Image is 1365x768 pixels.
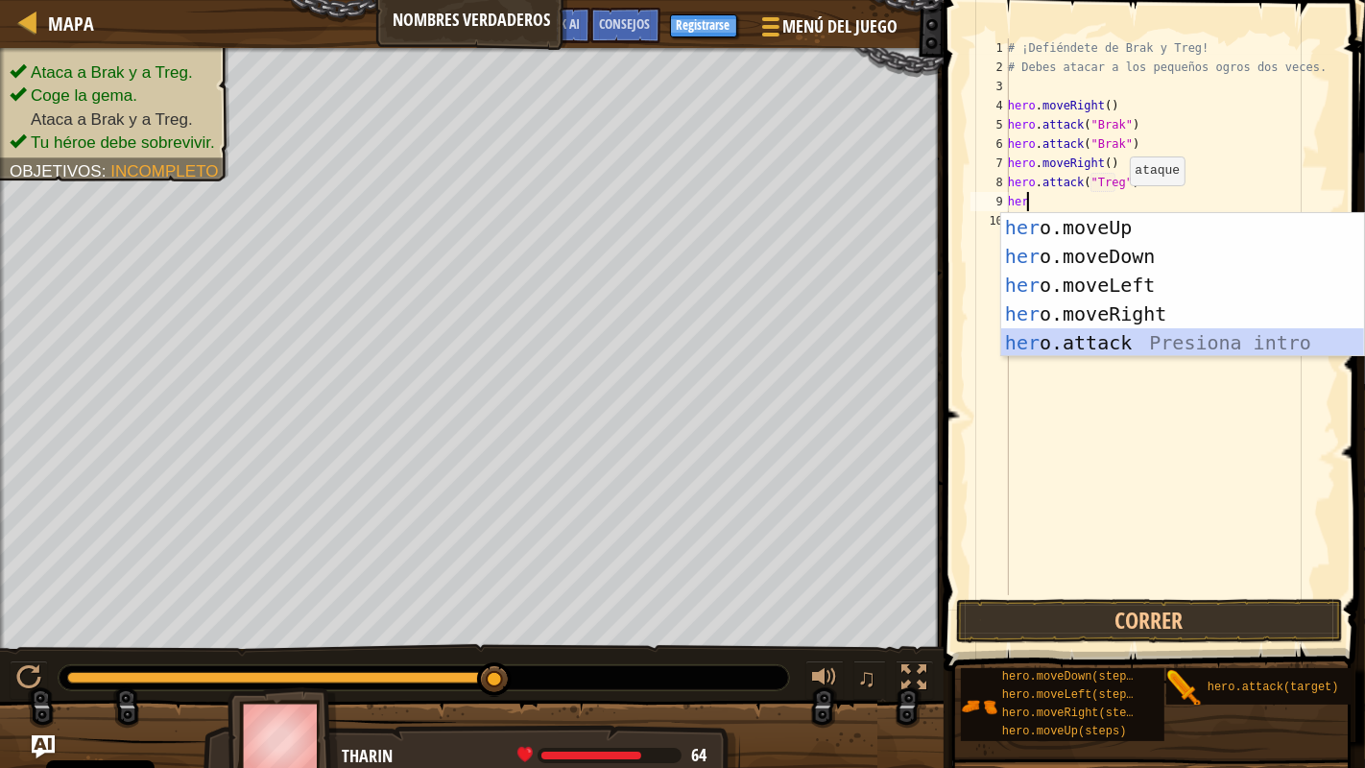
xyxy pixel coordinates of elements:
span: Ask AI [548,14,581,33]
span: Ataca a Brak y a Treg. [31,63,193,82]
button: Ask AI [539,8,590,43]
li: Coge la gema. [10,84,215,108]
div: 8 [970,173,1009,192]
div: 2 [970,58,1009,77]
span: Menú del Juego [783,14,898,39]
span: ♫ [857,663,876,692]
span: Incompleto [110,162,218,180]
span: Tu héroe debe sobrevivir. [31,133,215,152]
button: Alterna pantalla completa. [896,660,934,700]
div: 7 [970,154,1009,173]
button: Ask AI [32,735,55,758]
span: Consejos [600,14,651,33]
span: hero.moveUp(steps) [1002,725,1127,738]
span: hero.moveLeft(steps) [1002,688,1140,702]
span: 64 [691,743,706,767]
div: 9 [970,192,1009,211]
button: Registrarse [670,14,737,37]
li: Tu héroe debe sobrevivir. [10,132,215,155]
img: portrait.png [961,688,997,725]
button: Menú del Juego [747,8,910,53]
span: Objetivos [10,162,102,180]
div: 3 [970,77,1009,96]
li: Ataca a Brak y a Treg. [10,61,215,84]
div: health: 64 / 88 [517,747,706,764]
div: 10 [970,211,1009,230]
button: Ctrl + P: Pause [10,660,48,700]
span: Mapa [48,11,94,36]
div: 6 [970,134,1009,154]
div: 1 [970,38,1009,58]
span: Coge la gema. [31,86,137,105]
span: : [102,162,111,180]
span: Ataca a Brak y a Treg. [31,110,193,129]
img: portrait.png [1166,670,1203,707]
span: hero.moveDown(steps) [1002,670,1140,684]
span: hero.moveRight(steps) [1002,707,1147,720]
span: hero.attack(target) [1208,681,1339,694]
div: 5 [970,115,1009,134]
div: 4 [970,96,1009,115]
button: Correr [956,599,1343,643]
li: Ataca a Brak y a Treg. [10,108,215,132]
code: ataque [1136,163,1181,178]
button: ♫ [853,660,886,700]
button: Ajustar volúmen [805,660,844,700]
a: Mapa [38,11,94,36]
